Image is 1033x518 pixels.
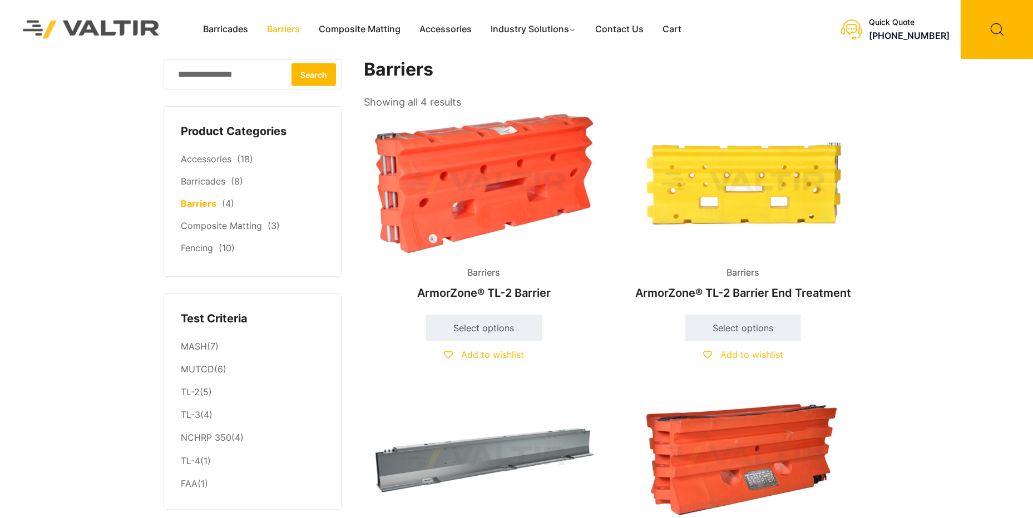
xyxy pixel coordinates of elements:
a: TL-3 [181,409,200,420]
a: MASH [181,341,207,352]
li: (4) [181,427,324,450]
a: Contact Us [586,21,653,38]
a: Composite Matting [309,21,410,38]
span: Barriers [718,265,768,281]
a: FAA [181,478,197,489]
a: Add to wishlist [444,349,524,360]
a: Barriers [181,198,216,209]
h1: Barriers [364,59,864,81]
span: (8) [231,176,243,187]
a: Barricades [194,21,258,38]
a: [PHONE_NUMBER] [869,30,950,41]
a: MUTCD [181,363,214,375]
a: Industry Solutions [481,21,586,38]
div: Quick Quote [869,18,950,27]
a: Fencing [181,242,213,253]
a: Cart [653,21,691,38]
a: Composite Matting [181,220,262,231]
p: Showing all 4 results [364,93,461,112]
a: BarriersArmorZone® TL-2 Barrier End Treatment [623,111,863,305]
img: Valtir Rentals [8,6,174,53]
a: TL-2 [181,386,200,397]
h4: Product Categories [181,123,324,140]
li: (7) [181,335,324,358]
a: Select options for “ArmorZone® TL-2 Barrier End Treatment” [685,315,801,341]
li: (4) [181,404,324,427]
li: (1) [181,450,324,472]
h2: ArmorZone® TL-2 Barrier [364,281,604,305]
span: (18) [237,153,253,165]
a: Accessories [410,21,481,38]
li: (1) [181,472,324,492]
a: Add to wishlist [703,349,783,360]
button: Search [291,63,336,86]
li: (5) [181,381,324,404]
span: (10) [219,242,235,253]
span: Barriers [459,265,508,281]
h4: Test Criteria [181,311,324,327]
a: BarriersArmorZone® TL-2 Barrier [364,111,604,305]
a: Barricades [181,176,225,187]
a: TL-4 [181,455,200,466]
span: (3) [268,220,280,231]
a: NCHRP 350 [181,432,231,443]
a: Accessories [181,153,231,165]
span: Add to wishlist [720,349,783,360]
a: Select options for “ArmorZone® TL-2 Barrier” [426,315,542,341]
a: Barriers [258,21,309,38]
h2: ArmorZone® TL-2 Barrier End Treatment [623,281,863,305]
li: (6) [181,358,324,381]
span: Add to wishlist [461,349,524,360]
span: (4) [222,198,234,209]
